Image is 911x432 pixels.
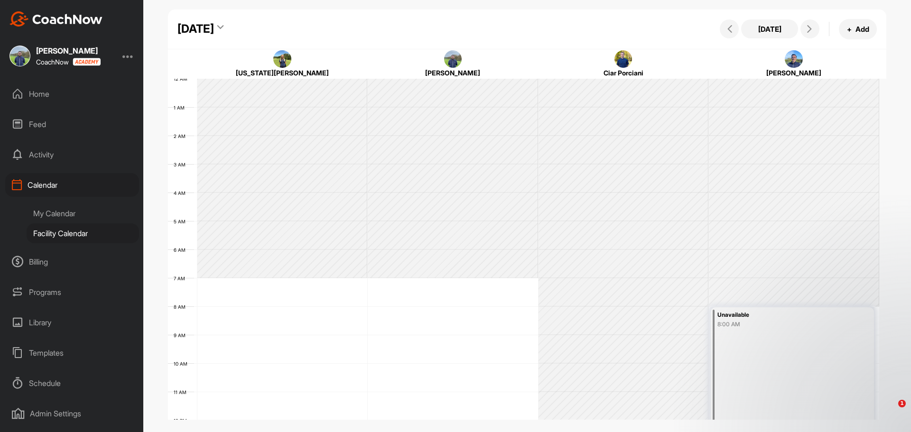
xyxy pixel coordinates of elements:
div: Schedule [5,371,139,395]
span: + [847,24,852,34]
div: 9 AM [168,332,195,338]
div: [US_STATE][PERSON_NAME] [212,68,353,78]
div: 1 AM [168,105,194,110]
div: Home [5,82,139,106]
div: My Calendar [27,203,139,223]
div: 10 AM [168,361,197,367]
img: square_e7f01a7cdd3d5cba7fa3832a10add056.jpg [444,50,462,68]
div: 4 AM [168,190,195,196]
img: square_b4d54992daa58f12b60bc3814c733fd4.jpg [614,50,632,68]
div: [PERSON_NAME] [382,68,524,78]
div: Unavailable [717,310,845,321]
div: [PERSON_NAME] [723,68,865,78]
span: 1 [898,400,906,407]
button: +Add [839,19,877,39]
div: 2 AM [168,133,195,139]
div: Activity [5,143,139,166]
div: 6 AM [168,247,195,253]
div: Templates [5,341,139,365]
img: CoachNow acadmey [73,58,101,66]
div: 7 AM [168,276,195,281]
div: 8 AM [168,304,195,310]
div: 5 AM [168,219,195,224]
div: Admin Settings [5,402,139,425]
div: Facility Calendar [27,223,139,243]
img: square_909ed3242d261a915dd01046af216775.jpg [785,50,803,68]
div: 8:00 AM [717,320,845,329]
div: Billing [5,250,139,274]
div: Calendar [5,173,139,197]
div: Programs [5,280,139,304]
img: square_e7f01a7cdd3d5cba7fa3832a10add056.jpg [9,46,30,66]
button: [DATE] [741,19,798,38]
div: CoachNow [36,58,101,66]
div: 12 AM [168,76,197,82]
div: [DATE] [177,20,214,37]
div: 3 AM [168,162,195,167]
div: Feed [5,112,139,136]
div: 11 AM [168,389,196,395]
img: square_97d7065dee9584326f299e5bc88bd91d.jpg [273,50,291,68]
iframe: Intercom live chat [879,400,902,423]
div: Ciar Porciani [552,68,694,78]
img: CoachNow [9,11,102,27]
div: 12 PM [168,418,196,423]
div: Library [5,311,139,334]
div: [PERSON_NAME] [36,47,101,55]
